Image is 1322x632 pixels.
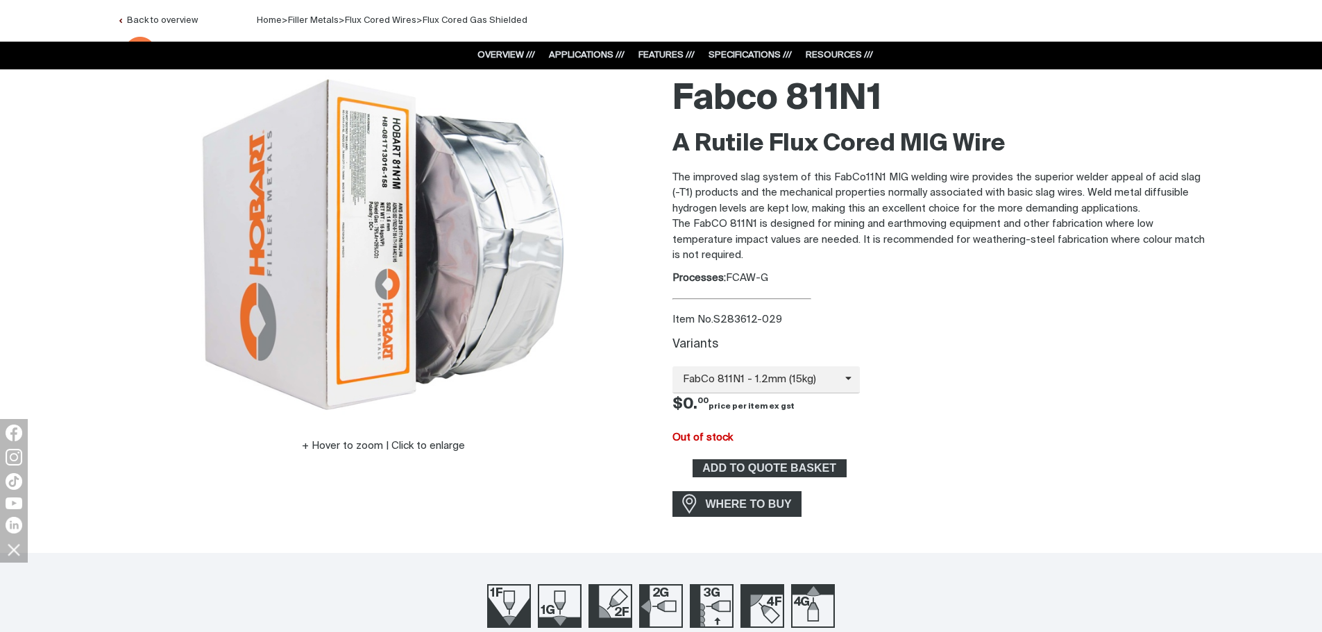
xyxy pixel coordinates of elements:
div: Item No. S283612-029 [672,312,1205,328]
img: Welding Position 3G Up [690,584,734,628]
h1: Fabco 811N1 [672,77,1205,122]
span: > [339,16,345,25]
sup: 00 [697,397,709,404]
span: ADD TO QUOTE BASKET [694,459,845,477]
div: FCAW-G [672,271,1205,287]
span: Out of stock [672,432,733,443]
button: Hover to zoom | Click to enlarge [294,438,473,454]
a: OVERVIEW /// [477,51,535,60]
img: Hobart [124,37,217,69]
img: Welding Position 4F [740,584,784,628]
a: WHERE TO BUY [672,491,802,517]
a: SPECIFICATIONS /// [709,51,792,60]
a: Flux Cored Gas Shielded [423,16,527,25]
button: Add Fabco 811N1 1.2mm Fluxcored 15KG Spool to the shopping cart [693,459,847,477]
img: Welding Position 1G [538,584,582,628]
img: LinkedIn [6,517,22,533]
img: Instagram [6,449,22,466]
img: hide socials [2,538,26,561]
label: Variants [672,339,718,350]
img: Welding Position 1F [487,584,531,628]
div: Price [661,393,1217,416]
img: YouTube [6,497,22,509]
span: FabCo 811N1 - 1.2mm (15kg) [672,372,845,388]
p: The improved slag system of this FabCo11N1 MIG welding wire provides the superior welder appeal o... [672,170,1205,217]
a: APPLICATIONS /// [549,51,625,60]
span: WHERE TO BUY [697,493,801,515]
a: Filler Metals [288,16,339,25]
a: Flux Cored Wires [345,16,416,25]
img: Welding Position 2G [639,584,683,628]
strong: Processes: [672,273,726,283]
span: Home [257,16,282,25]
a: FEATURES /// [638,51,695,60]
img: Fabco 811N1 [192,70,575,417]
a: Back to overview [117,16,198,25]
img: Welding Position 2F [588,584,632,628]
img: Welding Position 4G [791,584,835,628]
a: RESOURCES /// [806,51,873,60]
span: > [416,16,423,25]
h2: A Rutile Flux Cored MIG Wire [672,129,1205,160]
a: Home [257,15,282,25]
span: > [282,16,288,25]
div: The FabCO 811N1 is designed for mining and earthmoving equipment and other fabrication where low ... [672,129,1205,264]
img: Facebook [6,425,22,441]
span: $0. [672,397,795,412]
img: TikTok [6,473,22,490]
